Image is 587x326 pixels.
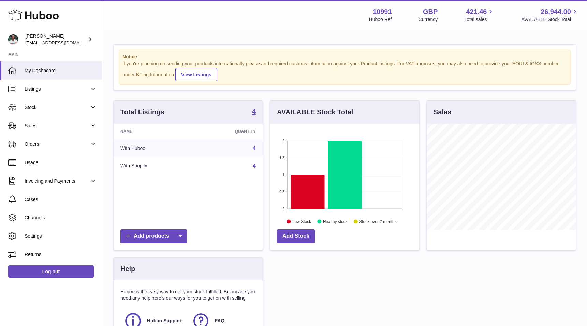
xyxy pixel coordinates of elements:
[279,190,284,194] text: 0.5
[25,159,97,166] span: Usage
[282,207,284,211] text: 0
[175,68,217,81] a: View Listings
[359,219,396,224] text: Stock over 2 months
[120,108,164,117] h3: Total Listings
[253,163,256,169] a: 4
[25,196,97,203] span: Cases
[25,123,90,129] span: Sales
[252,108,256,116] a: 4
[114,124,194,139] th: Name
[25,233,97,239] span: Settings
[25,215,97,221] span: Channels
[147,317,182,324] span: Huboo Support
[521,16,579,23] span: AVAILABLE Stock Total
[122,61,567,81] div: If you're planning on sending your products internationally please add required customs informati...
[120,229,187,243] a: Add products
[25,251,97,258] span: Returns
[8,265,94,278] a: Log out
[25,178,90,184] span: Invoicing and Payments
[521,7,579,23] a: 26,944.00 AVAILABLE Stock Total
[282,173,284,177] text: 1
[8,34,18,45] img: timshieff@gmail.com
[114,139,194,157] td: With Huboo
[423,7,438,16] strong: GBP
[114,157,194,175] td: With Shopify
[323,219,348,224] text: Healthy stock
[373,7,392,16] strong: 10991
[292,219,311,224] text: Low Stock
[120,289,256,301] p: Huboo is the easy way to get your stock fulfilled. But incase you need any help here's our ways f...
[25,33,87,46] div: [PERSON_NAME]
[541,7,571,16] span: 26,944.00
[466,7,487,16] span: 421.46
[25,141,90,148] span: Orders
[25,40,100,45] span: [EMAIL_ADDRESS][DOMAIN_NAME]
[369,16,392,23] div: Huboo Ref
[419,16,438,23] div: Currency
[25,67,97,74] span: My Dashboard
[25,104,90,111] span: Stock
[464,7,495,23] a: 421.46 Total sales
[194,124,263,139] th: Quantity
[253,145,256,151] a: 4
[434,108,451,117] h3: Sales
[464,16,495,23] span: Total sales
[282,139,284,143] text: 2
[252,108,256,115] strong: 4
[120,264,135,274] h3: Help
[25,86,90,92] span: Listings
[215,317,225,324] span: FAQ
[279,156,284,160] text: 1.5
[277,229,315,243] a: Add Stock
[122,53,567,60] strong: Notice
[277,108,353,117] h3: AVAILABLE Stock Total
